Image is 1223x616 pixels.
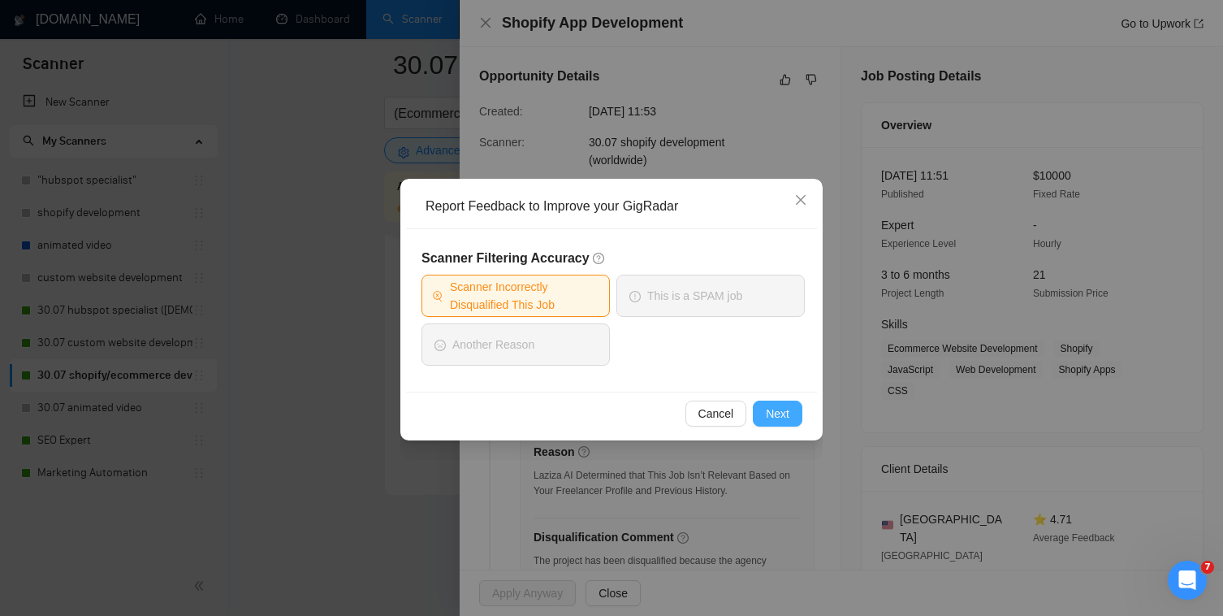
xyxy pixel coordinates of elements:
div: Report Feedback to Improve your GigRadar [426,197,809,215]
span: Scanner Incorrectly Disqualified This Job [450,278,599,314]
span: 7 [1201,561,1214,574]
span: Cancel [698,405,734,423]
button: Next [753,401,802,427]
button: Cancel [685,401,747,427]
span: close [794,193,807,206]
button: frownAnother Reason [421,323,610,366]
span: Next [766,405,789,423]
iframe: Intercom live chat [1168,561,1207,600]
button: Close [779,179,823,223]
button: Scanner Incorrectly Disqualified This Job [421,275,610,317]
span: question-circle [593,252,606,265]
button: exclamation-circleThis is a SPAM job [616,275,805,317]
h5: Scanner Filtering Accuracy [421,249,805,268]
